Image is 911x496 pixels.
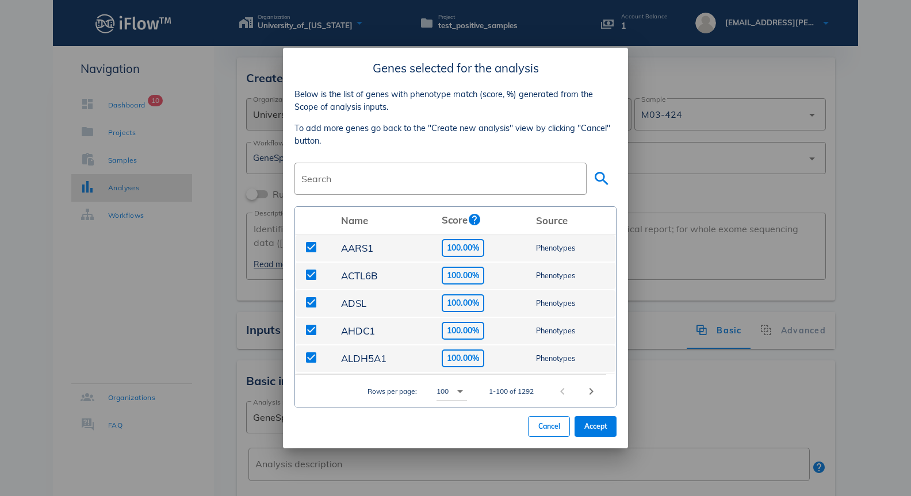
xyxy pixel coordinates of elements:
[447,353,479,363] span: 100.00%
[536,353,575,363] span: Phenotypes
[447,325,479,336] span: 100.00%
[447,270,479,280] span: 100.00%
[294,89,617,113] p: Below is the list of genes with phenotype match (score, %) generated from the Scope of analysis i...
[447,243,479,253] span: 100.00%
[536,243,575,252] span: Phenotypes
[437,382,467,401] div: 100Rows per page:
[489,386,534,397] div: 1-100 of 1292
[538,422,560,430] span: Cancel
[341,214,368,226] span: Name
[341,352,386,364] span: ALDH5A1
[584,385,598,398] i: chevron_right
[341,297,366,309] span: ADSL
[368,375,467,408] div: Rows per page:
[453,385,467,398] i: arrow_drop_down
[432,207,527,234] th: Score
[581,381,602,402] button: Next page
[536,326,575,335] span: Phenotypes
[528,416,570,437] button: Cancel
[584,422,607,430] span: Accept
[575,416,617,437] button: Accept
[527,207,616,234] th: Source
[341,325,375,337] span: AHDC1
[294,122,617,147] p: To add more genes go back to the "Create new analysis" view by clicking "Cancel" button.
[536,271,575,280] span: Phenotypes
[341,242,373,254] span: AARS1
[447,298,479,308] span: 100.00%
[536,298,575,307] span: Phenotypes
[341,270,377,282] span: ACTL6B
[536,214,568,226] span: Source
[437,386,449,397] div: 100
[373,60,539,75] span: Genes selected for the analysis
[332,207,432,234] th: Name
